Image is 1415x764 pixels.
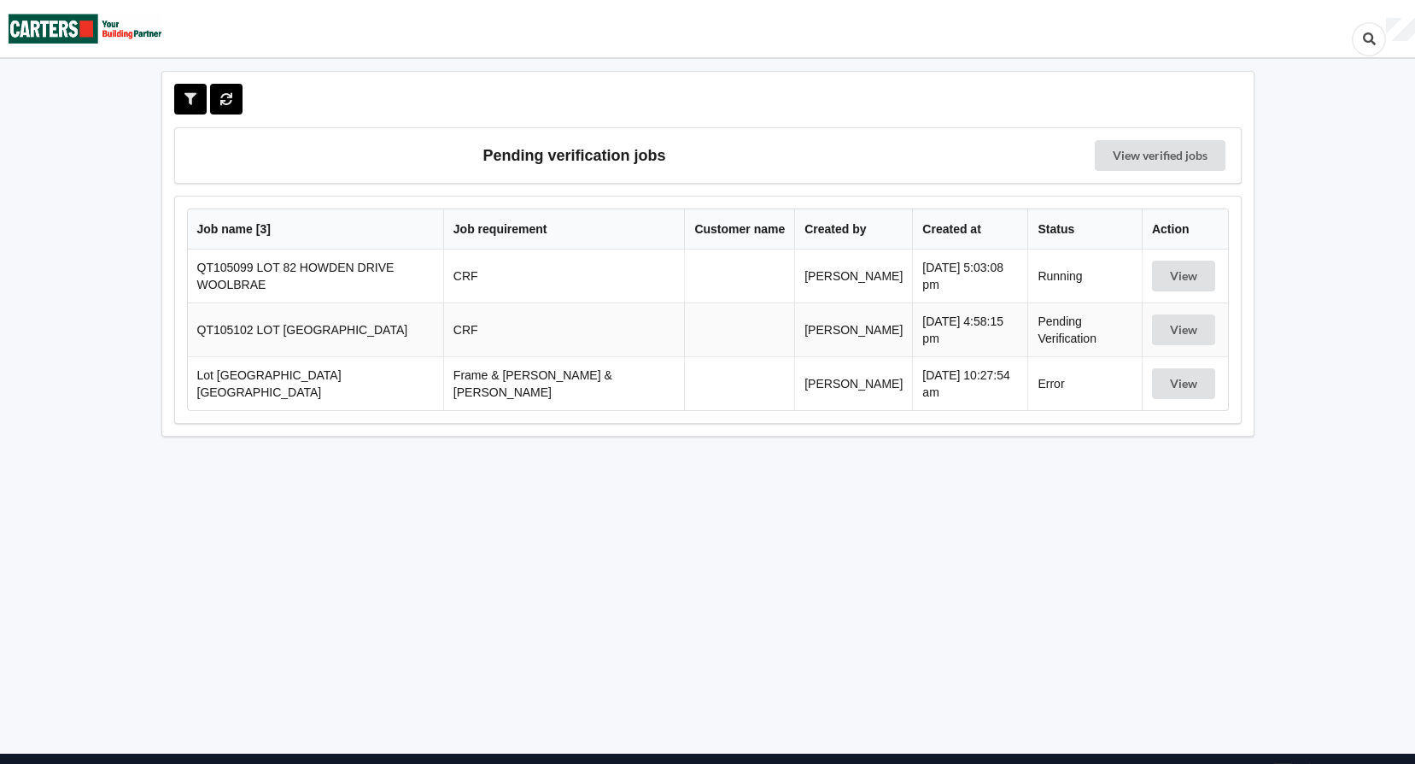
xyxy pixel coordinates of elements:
td: Running [1027,250,1142,303]
td: Frame & [PERSON_NAME] & [PERSON_NAME] [443,356,685,410]
button: View [1152,261,1215,291]
a: View [1152,269,1219,283]
a: View [1152,323,1219,337]
td: QT105102 LOT [GEOGRAPHIC_DATA] [188,303,443,356]
td: [DATE] 5:03:08 pm [912,250,1027,303]
div: User Profile [1386,18,1415,42]
td: QT105099 LOT 82 HOWDEN DRIVE WOOLBRAE [188,250,443,303]
td: [PERSON_NAME] [794,356,912,410]
th: Status [1027,209,1142,250]
td: CRF [443,303,685,356]
h3: Pending verification jobs [187,140,962,171]
td: [PERSON_NAME] [794,303,912,356]
td: [DATE] 4:58:15 pm [912,303,1027,356]
a: View [1152,377,1219,391]
th: Created by [794,209,912,250]
th: Action [1142,209,1228,250]
a: View verified jobs [1095,140,1225,171]
img: Carters [9,1,162,56]
th: Customer name [684,209,794,250]
th: Job name [ 3 ] [188,209,443,250]
td: Lot [GEOGRAPHIC_DATA] [GEOGRAPHIC_DATA] [188,356,443,410]
th: Job requirement [443,209,685,250]
button: View [1152,368,1215,399]
button: View [1152,314,1215,345]
td: [PERSON_NAME] [794,250,912,303]
td: Error [1027,356,1142,410]
td: [DATE] 10:27:54 am [912,356,1027,410]
td: Pending Verification [1027,303,1142,356]
td: CRF [443,250,685,303]
th: Created at [912,209,1027,250]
